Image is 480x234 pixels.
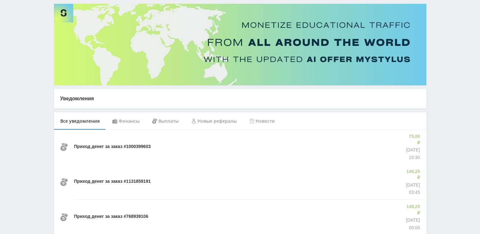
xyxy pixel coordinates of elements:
[243,112,281,130] div: Новости
[406,155,420,161] p: 15:30
[74,213,148,220] p: Приход денег за заказ #768939106
[405,169,420,181] p: 149,25 ₽
[74,144,151,150] p: Приход денег за заказ #1000399603
[405,189,420,196] p: 03:45
[405,225,420,231] p: 00:00
[185,112,243,130] div: Новые рефералы
[74,178,151,185] p: Приход денег за заказ #1131859191
[405,217,420,224] p: [DATE]
[106,112,146,130] div: Финансы
[405,182,420,188] p: [DATE]
[146,112,185,130] div: Выплаты
[406,147,420,153] p: [DATE]
[405,204,420,216] p: 149,25 ₽
[406,133,420,146] p: 75,00 ₽
[60,95,420,102] p: Уведомления
[54,4,426,85] img: Banner
[54,112,106,130] div: Все уведомления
